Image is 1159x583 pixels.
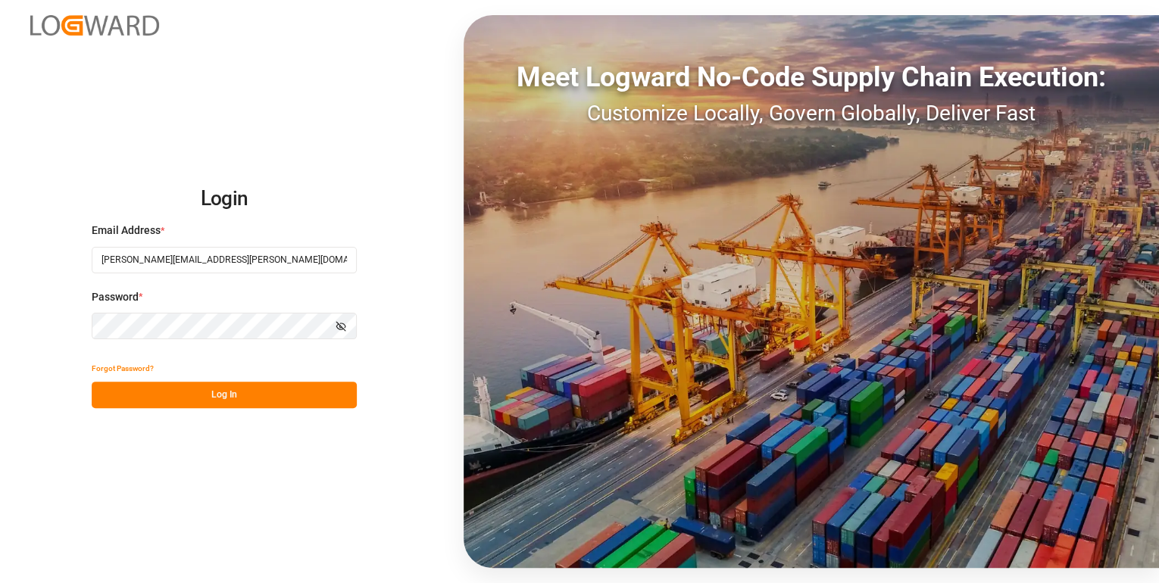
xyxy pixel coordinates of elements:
h2: Login [92,175,357,223]
div: Meet Logward No-Code Supply Chain Execution: [464,57,1159,98]
span: Email Address [92,223,161,238]
input: Enter your email [92,247,357,273]
span: Password [92,289,139,305]
button: Forgot Password? [92,355,154,382]
button: Log In [92,382,357,408]
div: Customize Locally, Govern Globally, Deliver Fast [464,98,1159,129]
img: Logward_new_orange.png [30,15,159,36]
